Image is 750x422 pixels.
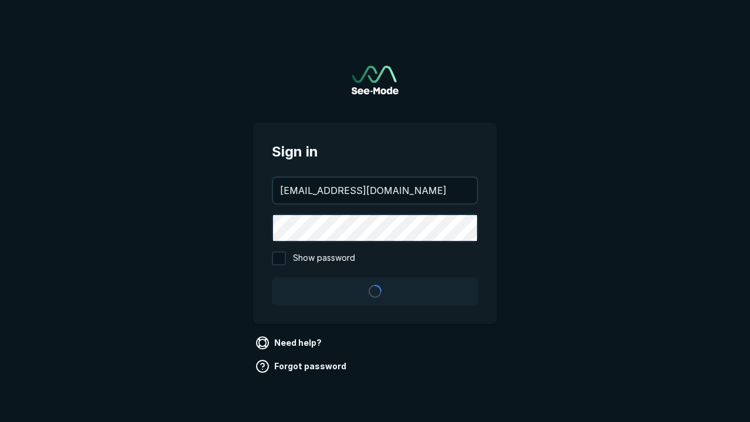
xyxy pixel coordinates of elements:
img: See-Mode Logo [352,66,398,94]
span: Sign in [272,141,478,162]
a: Need help? [253,333,326,352]
span: Show password [293,251,355,266]
a: Go to sign in [352,66,398,94]
input: your@email.com [273,178,477,203]
a: Forgot password [253,357,351,376]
